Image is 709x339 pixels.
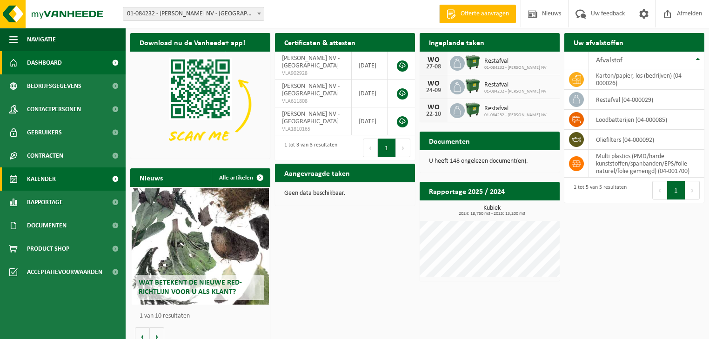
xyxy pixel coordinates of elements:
[424,64,443,70] div: 27-08
[465,102,481,118] img: WB-1100-HPE-GN-01
[484,65,547,71] span: 01-084232 - [PERSON_NAME] NV
[465,54,481,70] img: WB-1100-HPE-GN-01
[130,168,172,186] h2: Nieuws
[27,51,62,74] span: Dashboard
[282,111,340,125] span: [PERSON_NAME] NV - [GEOGRAPHIC_DATA]
[589,130,704,150] td: oliefilters (04-000092)
[484,89,547,94] span: 01-084232 - [PERSON_NAME] NV
[424,111,443,118] div: 22-10
[429,158,550,165] p: U heeft 148 ongelezen document(en).
[589,110,704,130] td: loodbatterijen (04-000085)
[352,107,388,135] td: [DATE]
[27,144,63,167] span: Contracten
[352,52,388,80] td: [DATE]
[282,98,344,105] span: VLA611808
[564,33,633,51] h2: Uw afvalstoffen
[27,28,56,51] span: Navigatie
[484,113,547,118] span: 01-084232 - [PERSON_NAME] NV
[667,181,685,199] button: 1
[27,167,56,191] span: Kalender
[130,33,254,51] h2: Download nu de Vanheede+ app!
[484,105,547,113] span: Restafval
[424,56,443,64] div: WO
[282,70,344,77] span: VLA902928
[27,214,67,237] span: Documenten
[465,78,481,94] img: WB-1100-HPE-GN-01
[685,181,700,199] button: Next
[212,168,269,187] a: Alle artikelen
[378,139,396,157] button: 1
[424,80,443,87] div: WO
[458,9,511,19] span: Offerte aanvragen
[27,260,102,284] span: Acceptatievoorwaarden
[596,57,622,64] span: Afvalstof
[589,150,704,178] td: multi plastics (PMD/harde kunststoffen/spanbanden/EPS/folie naturel/folie gemengd) (04-001700)
[123,7,264,20] span: 01-084232 - P.VERDOODT NV - DENDERMONDE
[275,164,359,182] h2: Aangevraagde taken
[490,200,559,219] a: Bekijk rapportage
[130,52,270,157] img: Download de VHEPlus App
[439,5,516,23] a: Offerte aanvragen
[27,121,62,144] span: Gebruikers
[424,212,560,216] span: 2024: 18,750 m3 - 2025: 13,200 m3
[282,55,340,69] span: [PERSON_NAME] NV - [GEOGRAPHIC_DATA]
[140,313,266,319] p: 1 van 10 resultaten
[132,188,269,305] a: Wat betekent de nieuwe RED-richtlijn voor u als klant?
[363,139,378,157] button: Previous
[27,98,81,121] span: Contactpersonen
[420,33,494,51] h2: Ingeplande taken
[420,182,514,200] h2: Rapportage 2025 / 2024
[484,58,547,65] span: Restafval
[396,139,410,157] button: Next
[123,7,264,21] span: 01-084232 - P.VERDOODT NV - DENDERMONDE
[652,181,667,199] button: Previous
[484,81,547,89] span: Restafval
[282,126,344,133] span: VLA1810165
[275,33,365,51] h2: Certificaten & attesten
[280,138,337,158] div: 1 tot 3 van 3 resultaten
[424,104,443,111] div: WO
[424,205,560,216] h3: Kubiek
[420,132,479,150] h2: Documenten
[424,87,443,94] div: 24-09
[27,74,81,98] span: Bedrijfsgegevens
[589,69,704,90] td: karton/papier, los (bedrijven) (04-000026)
[284,190,406,197] p: Geen data beschikbaar.
[27,191,63,214] span: Rapportage
[352,80,388,107] td: [DATE]
[569,180,627,200] div: 1 tot 5 van 5 resultaten
[282,83,340,97] span: [PERSON_NAME] NV - [GEOGRAPHIC_DATA]
[27,237,69,260] span: Product Shop
[139,279,242,295] span: Wat betekent de nieuwe RED-richtlijn voor u als klant?
[589,90,704,110] td: restafval (04-000029)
